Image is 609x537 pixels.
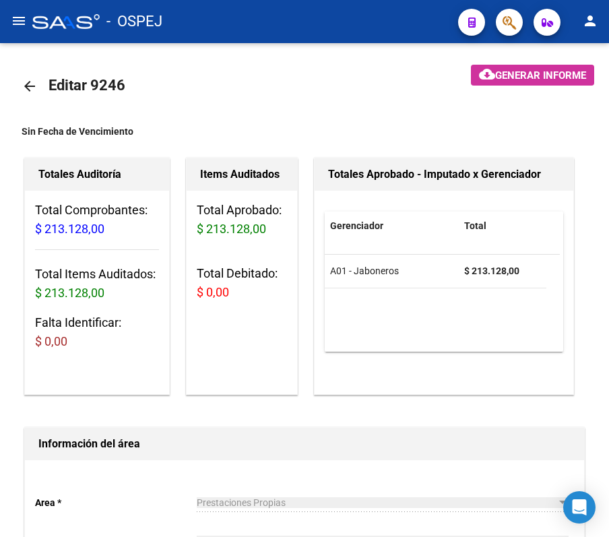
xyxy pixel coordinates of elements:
[11,13,27,29] mat-icon: menu
[35,313,159,351] h3: Falta Identificar:
[471,65,594,86] button: Generar informe
[197,222,266,236] span: $ 213.128,00
[495,69,586,82] span: Generar informe
[35,495,197,510] p: Area *
[328,164,560,185] h1: Totales Aprobado - Imputado x Gerenciador
[197,497,286,508] span: Prestaciones Propias
[197,285,229,299] span: $ 0,00
[22,78,38,94] mat-icon: arrow_back
[330,265,399,276] span: A01 - Jaboneros
[35,222,104,236] span: $ 213.128,00
[197,264,286,302] h3: Total Debitado:
[197,201,286,239] h3: Total Aprobado:
[479,66,495,82] mat-icon: cloud_download
[563,491,596,524] div: Open Intercom Messenger
[330,220,383,231] span: Gerenciador
[35,265,159,303] h3: Total Items Auditados:
[22,124,587,139] div: Sin Fecha de Vencimiento
[325,212,459,241] datatable-header-cell: Gerenciador
[200,164,283,185] h1: Items Auditados
[459,212,546,241] datatable-header-cell: Total
[464,265,519,276] strong: $ 213.128,00
[38,164,156,185] h1: Totales Auditoría
[464,220,486,231] span: Total
[49,77,125,94] span: Editar 9246
[35,201,159,239] h3: Total Comprobantes:
[35,286,104,300] span: $ 213.128,00
[35,334,67,348] span: $ 0,00
[582,13,598,29] mat-icon: person
[38,433,571,455] h1: Información del área
[106,7,162,36] span: - OSPEJ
